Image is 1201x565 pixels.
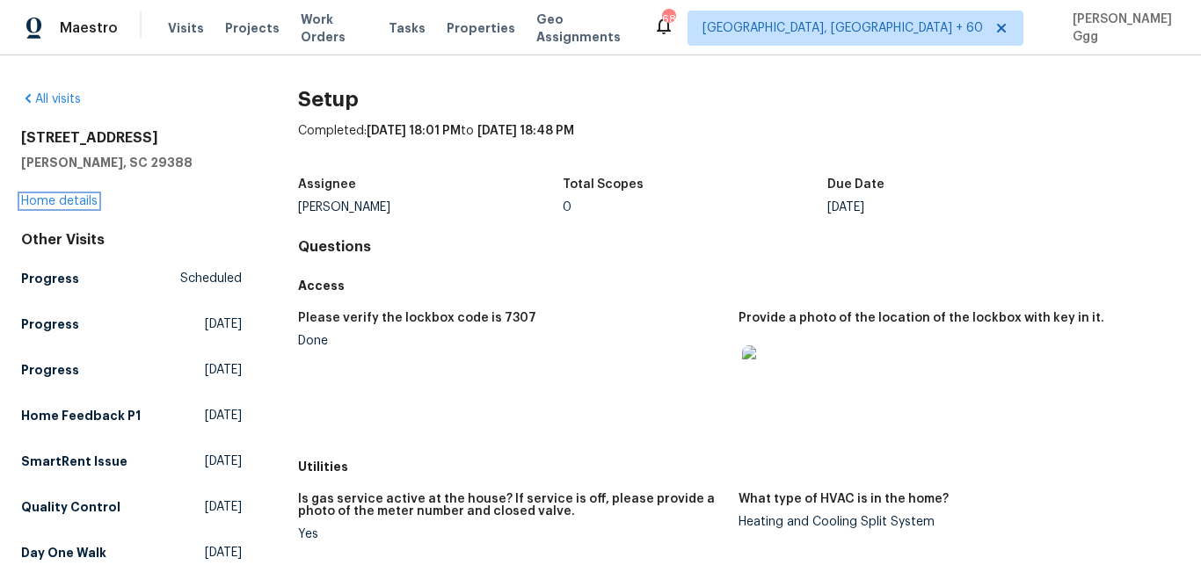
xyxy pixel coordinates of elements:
[205,361,242,379] span: [DATE]
[536,11,632,46] span: Geo Assignments
[739,516,1166,528] div: Heating and Cooling Split System
[21,361,79,379] h5: Progress
[1066,11,1175,46] span: [PERSON_NAME] Ggg
[21,491,242,523] a: Quality Control[DATE]
[301,11,368,46] span: Work Orders
[180,270,242,287] span: Scheduled
[21,195,98,207] a: Home details
[702,19,983,37] span: [GEOGRAPHIC_DATA], [GEOGRAPHIC_DATA] + 60
[60,19,118,37] span: Maestro
[827,201,1092,214] div: [DATE]
[298,277,1180,294] h5: Access
[298,528,725,540] div: Yes
[205,315,242,333] span: [DATE]
[298,458,1180,475] h5: Utilities
[21,445,242,477] a: SmartRent Issue[DATE]
[298,335,725,347] div: Done
[21,231,242,249] div: Other Visits
[447,19,515,37] span: Properties
[168,19,204,37] span: Visits
[662,11,674,28] div: 685
[563,201,827,214] div: 0
[205,544,242,561] span: [DATE]
[298,91,1180,108] h2: Setup
[739,493,949,505] h5: What type of HVAC is in the home?
[563,178,644,191] h5: Total Scopes
[21,498,120,516] h5: Quality Control
[298,238,1180,256] h4: Questions
[298,201,563,214] div: [PERSON_NAME]
[205,407,242,424] span: [DATE]
[21,93,81,105] a: All visits
[21,400,242,431] a: Home Feedback P1[DATE]
[21,129,242,147] h2: [STREET_ADDRESS]
[21,154,242,171] h5: [PERSON_NAME], SC 29388
[21,544,106,561] h5: Day One Walk
[827,178,884,191] h5: Due Date
[477,125,574,137] span: [DATE] 18:48 PM
[21,354,242,386] a: Progress[DATE]
[298,122,1180,168] div: Completed: to
[205,498,242,516] span: [DATE]
[21,308,242,340] a: Progress[DATE]
[21,407,141,424] h5: Home Feedback P1
[21,453,127,470] h5: SmartRent Issue
[205,453,242,470] span: [DATE]
[367,125,461,137] span: [DATE] 18:01 PM
[21,263,242,294] a: ProgressScheduled
[298,312,536,324] h5: Please verify the lockbox code is 7307
[739,312,1104,324] h5: Provide a photo of the location of the lockbox with key in it.
[298,178,356,191] h5: Assignee
[21,270,79,287] h5: Progress
[389,22,426,34] span: Tasks
[225,19,280,37] span: Projects
[298,493,725,518] h5: Is gas service active at the house? If service is off, please provide a photo of the meter number...
[21,315,79,333] h5: Progress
